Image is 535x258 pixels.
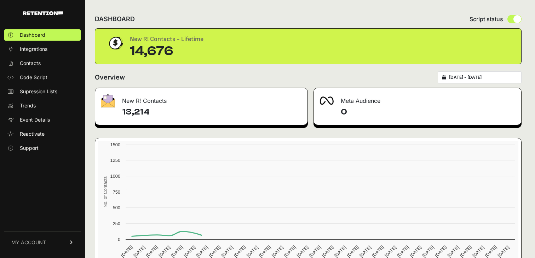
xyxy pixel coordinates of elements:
[341,106,516,118] h4: 0
[4,114,81,125] a: Event Details
[101,94,115,107] img: fa-envelope-19ae18322b30453b285274b1b8af3d052b27d846a4fbe8435d1a52b978f639a2.png
[4,43,81,55] a: Integrations
[110,158,120,163] text: 1250
[320,96,334,105] img: fa-meta-2f981b61bb99beabf952f7030308934f19ce035c18b003e963880cc3fabeebb7.png
[4,100,81,111] a: Trends
[20,88,57,95] span: Supression Lists
[20,102,36,109] span: Trends
[95,14,135,24] h2: DASHBOARD
[122,106,302,118] h4: 13,214
[118,237,120,242] text: 0
[103,176,108,207] text: No. of Contacts
[20,46,47,53] span: Integrations
[20,31,45,39] span: Dashboard
[110,142,120,147] text: 1500
[107,34,124,52] img: dollar-coin-05c43ed7efb7bc0c12610022525b4bbbb207c7efeef5aecc26f025e68dcafac9.png
[4,142,81,154] a: Support
[314,88,521,109] div: Meta Audience
[4,231,81,253] a: MY ACCOUNT
[20,74,47,81] span: Code Script
[4,58,81,69] a: Contacts
[95,72,125,82] h2: Overview
[110,174,120,179] text: 1000
[130,44,203,58] div: 14,676
[20,116,50,123] span: Event Details
[4,29,81,41] a: Dashboard
[20,60,41,67] span: Contacts
[20,145,39,152] span: Support
[113,221,120,226] text: 250
[130,34,203,44] div: New R! Contacts - Lifetime
[4,86,81,97] a: Supression Lists
[113,205,120,210] text: 500
[11,239,46,246] span: MY ACCOUNT
[4,72,81,83] a: Code Script
[4,128,81,140] a: Reactivate
[470,15,503,23] span: Script status
[113,189,120,195] text: 750
[95,88,307,109] div: New R! Contacts
[20,130,45,137] span: Reactivate
[23,11,63,15] img: Retention.com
